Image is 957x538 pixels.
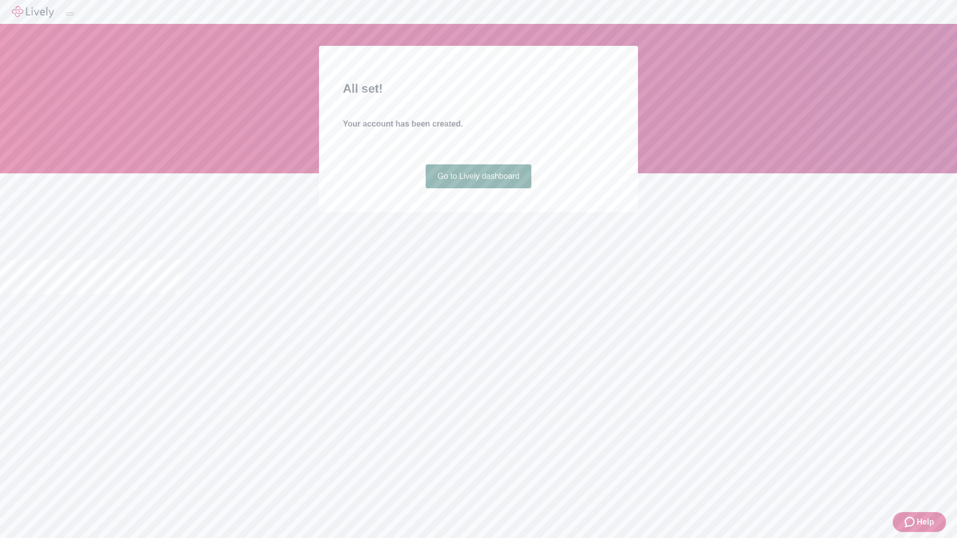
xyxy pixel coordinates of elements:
[343,118,614,130] h4: Your account has been created.
[343,80,614,98] h2: All set!
[426,164,532,188] a: Go to Lively dashboard
[66,12,74,15] button: Log out
[893,512,946,532] button: Zendesk support iconHelp
[917,516,934,528] span: Help
[905,516,917,528] svg: Zendesk support icon
[12,6,54,18] img: Lively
